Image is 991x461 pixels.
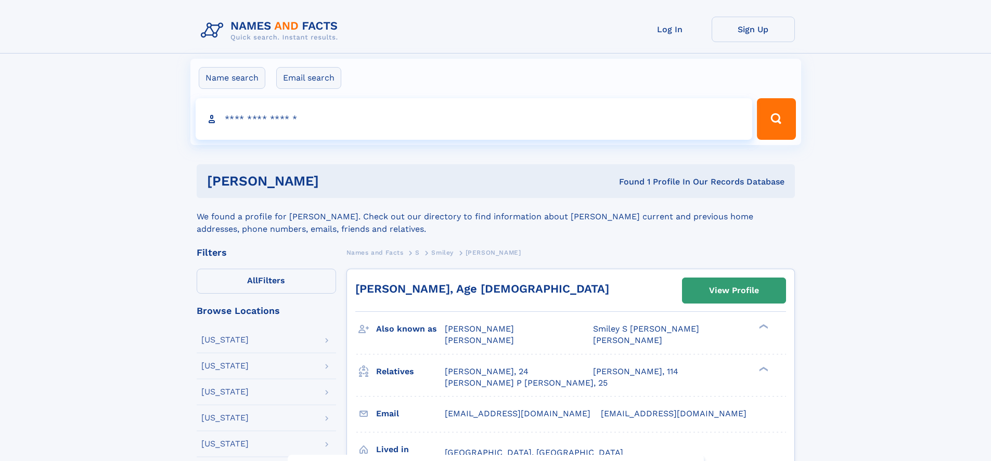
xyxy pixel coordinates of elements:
[201,362,249,370] div: [US_STATE]
[756,365,769,372] div: ❯
[415,249,420,256] span: S
[355,282,609,295] a: [PERSON_NAME], Age [DEMOGRAPHIC_DATA]
[593,324,699,334] span: Smiley S [PERSON_NAME]
[207,175,469,188] h1: [PERSON_NAME]
[628,17,712,42] a: Log In
[593,335,662,345] span: [PERSON_NAME]
[247,275,258,285] span: All
[466,249,521,256] span: [PERSON_NAME]
[201,388,249,396] div: [US_STATE]
[201,336,249,344] div: [US_STATE]
[276,67,341,89] label: Email search
[431,246,454,259] a: Smiley
[197,248,336,257] div: Filters
[445,377,608,389] a: [PERSON_NAME] P [PERSON_NAME], 25
[445,366,529,377] a: [PERSON_NAME], 24
[445,409,590,418] span: [EMAIL_ADDRESS][DOMAIN_NAME]
[346,246,404,259] a: Names and Facts
[201,414,249,422] div: [US_STATE]
[469,176,784,188] div: Found 1 Profile In Our Records Database
[197,306,336,315] div: Browse Locations
[197,198,795,235] div: We found a profile for [PERSON_NAME]. Check out our directory to find information about [PERSON_N...
[196,98,753,140] input: search input
[601,409,747,418] span: [EMAIL_ADDRESS][DOMAIN_NAME]
[593,366,678,377] a: [PERSON_NAME], 114
[197,269,336,294] label: Filters
[197,17,346,45] img: Logo Names and Facts
[415,246,420,259] a: S
[683,278,786,303] a: View Profile
[431,249,454,256] span: Smiley
[201,440,249,448] div: [US_STATE]
[199,67,265,89] label: Name search
[445,324,514,334] span: [PERSON_NAME]
[445,335,514,345] span: [PERSON_NAME]
[376,441,445,458] h3: Lived in
[757,98,795,140] button: Search Button
[376,363,445,380] h3: Relatives
[376,405,445,423] h3: Email
[709,279,759,302] div: View Profile
[756,323,769,330] div: ❯
[376,320,445,338] h3: Also known as
[445,447,623,457] span: [GEOGRAPHIC_DATA], [GEOGRAPHIC_DATA]
[712,17,795,42] a: Sign Up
